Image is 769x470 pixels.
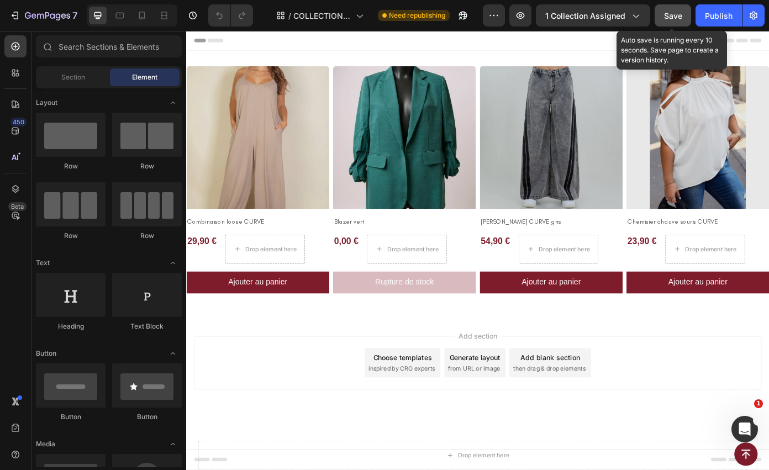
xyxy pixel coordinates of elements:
button: Save [655,4,691,27]
span: from URL or image [298,379,357,389]
span: 1 [754,399,763,408]
div: Row [36,231,106,241]
span: COLLECTION - SUN & CHILL [293,10,351,22]
div: Drop element here [567,244,626,253]
div: 54,90 € [334,232,369,247]
span: Element [132,72,157,82]
button: 1 collection assigned [536,4,650,27]
div: Generate layout [299,366,357,377]
span: Toggle open [164,435,182,453]
span: Button [36,348,56,358]
div: Undo/Redo [208,4,253,27]
button: Ajouter au panier [501,274,663,299]
div: 450 [10,118,27,126]
button: Rupture de stock [167,274,329,299]
span: 1 collection assigned [545,10,625,22]
iframe: Intercom live chat [731,416,758,442]
span: Save [664,11,682,20]
div: Drop element here [228,244,287,253]
div: Choose templates [213,366,280,377]
div: Heading [36,321,106,331]
button: 7 [4,4,82,27]
span: Toggle open [164,254,182,272]
span: Media [36,439,55,449]
span: Text [36,258,50,268]
span: / [288,10,291,22]
div: Drop element here [401,244,459,253]
div: 23,90 € [501,232,536,247]
div: Publish [705,10,733,22]
iframe: Design area [186,31,769,470]
p: 7 [72,9,77,22]
span: Layout [36,98,57,108]
div: Row [112,231,182,241]
button: Ajouter au panier [334,274,496,299]
span: inspired by CRO experts [207,379,283,389]
div: Button [36,412,106,422]
a: Chemisier chauve souris CURVE [501,40,663,203]
span: Toggle open [164,345,182,362]
div: Ajouter au panier [548,278,615,294]
a: Jean CURVE gris [334,40,496,203]
h2: [PERSON_NAME] CURVE gris [334,212,496,223]
div: Row [112,161,182,171]
div: Rupture de stock [215,278,282,294]
span: Toggle open [164,94,182,112]
span: Section [61,72,85,82]
div: Beta [8,202,27,211]
div: Text Block [112,321,182,331]
div: Ajouter au panier [381,278,449,294]
button: Publish [696,4,742,27]
div: Add blank section [380,366,447,377]
div: Row [36,161,106,171]
span: Add section [306,341,358,353]
h2: Chemisier chauve souris CURVE [501,212,663,223]
div: Button [112,412,182,422]
span: Need republishing [389,10,445,20]
input: Search Sections & Elements [36,35,182,57]
span: then drag & drop elements [372,379,454,389]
